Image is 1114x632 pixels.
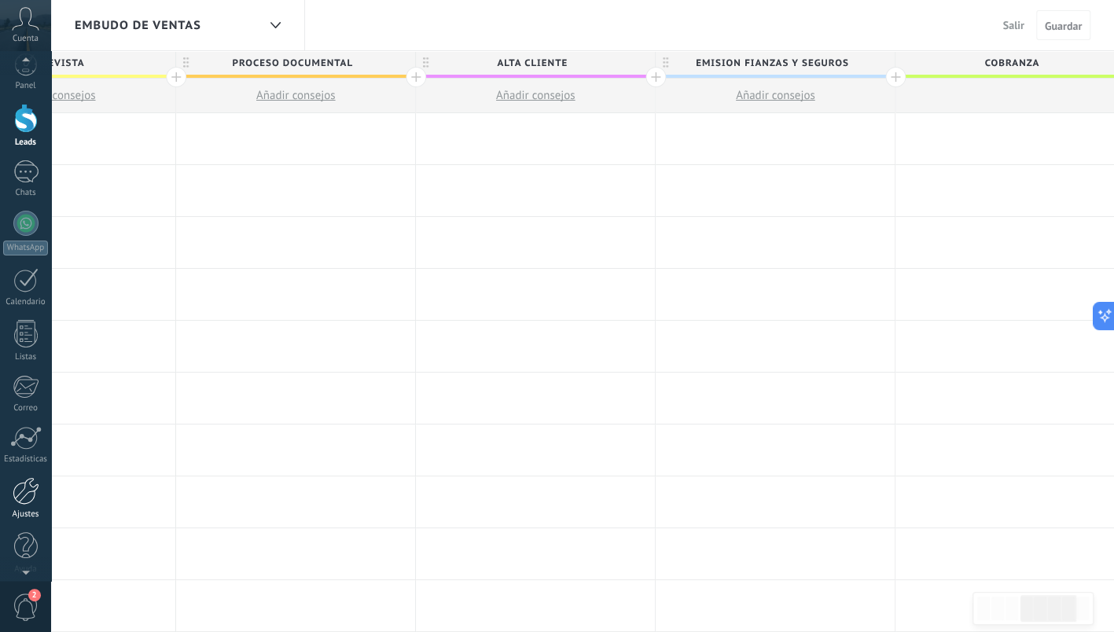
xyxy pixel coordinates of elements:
[1036,10,1090,40] button: Guardar
[3,138,49,148] div: Leads
[1003,18,1024,32] span: Salir
[416,51,655,75] div: ALTA CLIENTE
[3,509,49,520] div: Ajustes
[176,51,407,75] span: Proceso documental
[416,79,655,112] button: Añadir consejos
[176,79,415,112] button: Añadir consejos
[3,297,49,307] div: Calendario
[3,454,49,465] div: Estadísticas
[75,18,201,33] span: Embudo de ventas
[176,51,415,75] div: Proceso documental
[3,352,49,362] div: Listas
[656,51,895,75] div: EMISION FIANZAS Y SEGUROS
[3,81,49,91] div: Panel
[28,589,41,601] span: 2
[496,88,575,103] span: Añadir consejos
[656,79,895,112] button: Añadir consejos
[262,10,289,41] div: Embudo de ventas
[17,88,96,103] span: Añadir consejos
[3,188,49,198] div: Chats
[256,88,336,103] span: Añadir consejos
[3,403,49,413] div: Correo
[736,88,815,103] span: Añadir consejos
[416,51,647,75] span: ALTA CLIENTE
[1045,20,1082,31] span: Guardar
[3,241,48,255] div: WhatsApp
[997,13,1031,37] button: Salir
[13,34,39,44] span: Cuenta
[656,51,887,75] span: EMISION FIANZAS Y SEGUROS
